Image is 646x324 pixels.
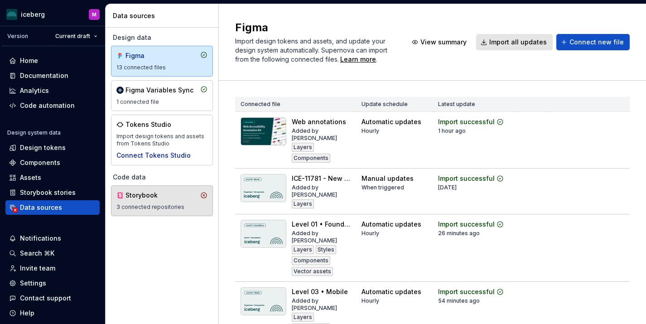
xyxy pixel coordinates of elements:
[556,34,630,50] button: Connect new file
[7,129,61,136] div: Design system data
[292,154,330,163] div: Components
[5,140,100,155] a: Design tokens
[476,34,553,50] button: Import all updates
[20,234,61,243] div: Notifications
[125,86,193,95] div: Figma Variables Sync
[235,97,356,112] th: Connected file
[362,297,379,305] div: Hourly
[438,297,480,305] div: 54 minutes ago
[5,291,100,305] button: Contact support
[20,101,75,110] div: Code automation
[438,184,457,191] div: [DATE]
[92,11,96,18] div: M
[292,174,351,183] div: ICE-11781 - New template KPI
[20,86,49,95] div: Analytics
[292,297,351,312] div: Added by [PERSON_NAME]
[292,245,314,254] div: Layers
[292,230,351,244] div: Added by [PERSON_NAME]
[5,200,100,215] a: Data sources
[438,127,466,135] div: 1 hour ago
[235,37,389,63] span: Import design tokens and assets, and update your design system automatically. Supernova can impor...
[116,133,207,147] div: Import design tokens and assets from Tokens Studio
[20,173,41,182] div: Assets
[111,173,213,182] div: Code data
[292,267,333,276] div: Vector assets
[5,68,100,83] a: Documentation
[292,199,314,208] div: Layers
[362,287,421,296] div: Automatic updates
[5,170,100,185] a: Assets
[5,98,100,113] a: Code automation
[569,38,624,47] span: Connect new file
[339,56,377,63] span: .
[2,5,103,24] button: icebergM
[362,220,421,229] div: Automatic updates
[5,231,100,246] button: Notifications
[292,127,351,142] div: Added by [PERSON_NAME]
[292,256,330,265] div: Components
[489,38,547,47] span: Import all updates
[362,127,379,135] div: Hourly
[5,53,100,68] a: Home
[20,264,55,273] div: Invite team
[6,9,17,20] img: 418c6d47-6da6-4103-8b13-b5999f8989a1.png
[292,287,348,296] div: Level 03 • Mobile
[20,249,54,258] div: Search ⌘K
[111,46,213,77] a: Figma13 connected files
[116,151,191,160] button: Connect Tokens Studio
[20,143,66,152] div: Design tokens
[20,203,62,212] div: Data sources
[316,245,336,254] div: Styles
[111,115,213,165] a: Tokens StudioImport design tokens and assets from Tokens StudioConnect Tokens Studio
[362,117,421,126] div: Automatic updates
[292,117,346,126] div: Web annotations
[407,34,472,50] button: View summary
[113,11,215,20] div: Data sources
[125,191,169,200] div: Storybook
[438,287,495,296] div: Import successful
[356,97,433,112] th: Update schedule
[438,230,480,237] div: 26 minutes ago
[125,120,171,129] div: Tokens Studio
[116,64,207,71] div: 13 connected files
[5,185,100,200] a: Storybook stories
[20,71,68,80] div: Documentation
[116,98,207,106] div: 1 connected file
[433,97,515,112] th: Latest update
[5,306,100,320] button: Help
[362,184,404,191] div: When triggered
[111,33,213,42] div: Design data
[21,10,45,19] div: iceberg
[292,220,351,229] div: Level 01 • Foundations
[51,30,101,43] button: Current draft
[125,51,169,60] div: Figma
[20,294,71,303] div: Contact support
[20,309,34,318] div: Help
[292,143,314,152] div: Layers
[20,56,38,65] div: Home
[5,276,100,290] a: Settings
[20,188,76,197] div: Storybook stories
[55,33,90,40] span: Current draft
[5,261,100,276] a: Invite team
[438,117,495,126] div: Import successful
[5,246,100,261] button: Search ⌘K
[20,279,46,288] div: Settings
[362,174,414,183] div: Manual updates
[340,55,376,64] a: Learn more
[420,38,467,47] span: View summary
[5,155,100,170] a: Components
[438,174,495,183] div: Import successful
[111,185,213,216] a: Storybook3 connected repositories
[235,20,396,35] h2: Figma
[438,220,495,229] div: Import successful
[116,203,207,211] div: 3 connected repositories
[362,230,379,237] div: Hourly
[292,184,351,198] div: Added by [PERSON_NAME]
[7,33,28,40] div: Version
[20,158,60,167] div: Components
[5,83,100,98] a: Analytics
[111,80,213,111] a: Figma Variables Sync1 connected file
